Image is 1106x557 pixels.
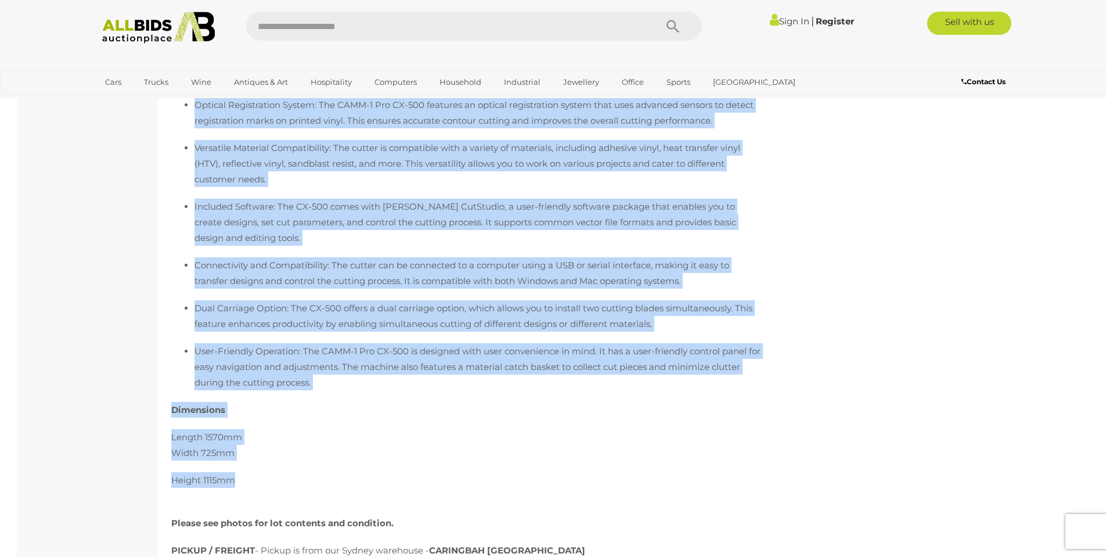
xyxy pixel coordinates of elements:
[171,472,762,488] p: Height 1115mm
[171,545,255,556] b: PICKUP / FREIGHT
[429,545,585,556] b: CARINGBAH [GEOGRAPHIC_DATA]
[194,140,762,187] p: Versatile Material Compatibility: The cutter is compatible with a variety of materials, including...
[927,12,1011,35] a: Sell with us
[194,257,762,289] p: Connectivity and Compatibility: The cutter can be connected to a computer using a USB or serial i...
[659,73,698,92] a: Sports
[98,73,129,92] a: Cars
[816,16,854,27] a: Register
[96,12,222,44] img: Allbids.com.au
[194,343,762,390] p: User-Friendly Operation: The CAMM-1 Pro CX-500 is designed with user convenience in mind. It has ...
[367,73,424,92] a: Computers
[961,76,1008,88] a: Contact Us
[961,77,1006,86] b: Contact Us
[770,16,809,27] a: Sign In
[183,73,219,92] a: Wine
[705,73,803,92] a: [GEOGRAPHIC_DATA]
[303,73,359,92] a: Hospitality
[171,518,394,529] b: Please see photos for lot contents and condition.
[811,15,814,27] span: |
[194,300,762,332] p: Dual Carriage Option: The CX-500 offers a dual carriage option, which allows you to install two c...
[136,73,176,92] a: Trucks
[194,199,762,246] p: Included Software: The CX-500 comes with [PERSON_NAME] CutStudio, a user-friendly software packag...
[432,73,489,92] a: Household
[614,73,651,92] a: Office
[556,73,607,92] a: Jewellery
[171,404,225,415] b: Dimensions
[226,73,296,92] a: Antiques & Art
[644,12,702,41] button: Search
[194,97,762,128] p: Optical Registration System: The CAMM-1 Pro CX-500 features an optical registration system that u...
[496,73,548,92] a: Industrial
[171,445,762,461] p: Width 725mm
